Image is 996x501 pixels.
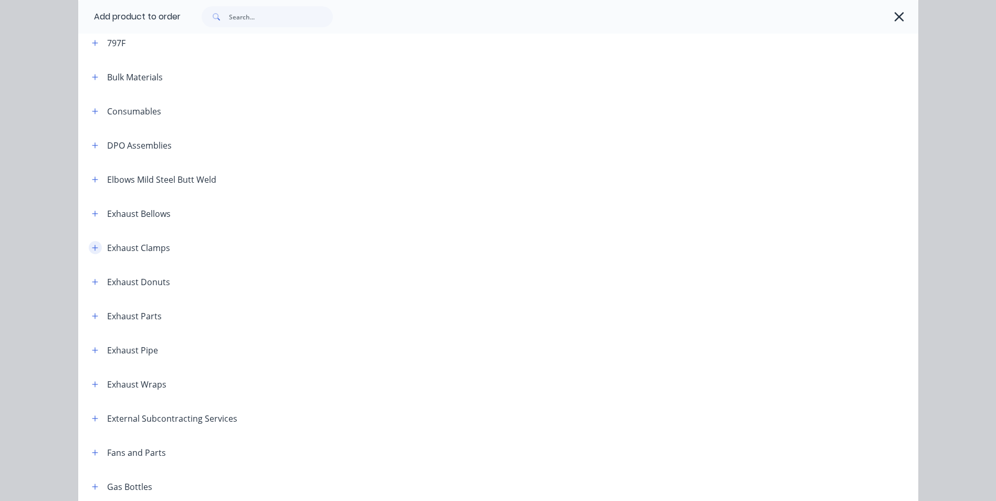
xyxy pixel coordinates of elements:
[107,207,171,220] div: Exhaust Bellows
[107,139,172,152] div: DPO Assemblies
[107,344,158,357] div: Exhaust Pipe
[107,173,216,186] div: Elbows Mild Steel Butt Weld
[107,71,163,83] div: Bulk Materials
[107,37,125,49] div: 797F
[107,276,170,288] div: Exhaust Donuts
[107,446,166,459] div: Fans and Parts
[107,105,161,118] div: Consumables
[107,242,170,254] div: Exhaust Clamps
[107,310,162,322] div: Exhaust Parts
[107,378,166,391] div: Exhaust Wraps
[229,6,333,27] input: Search...
[107,481,152,493] div: Gas Bottles
[107,412,237,425] div: External Subcontracting Services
